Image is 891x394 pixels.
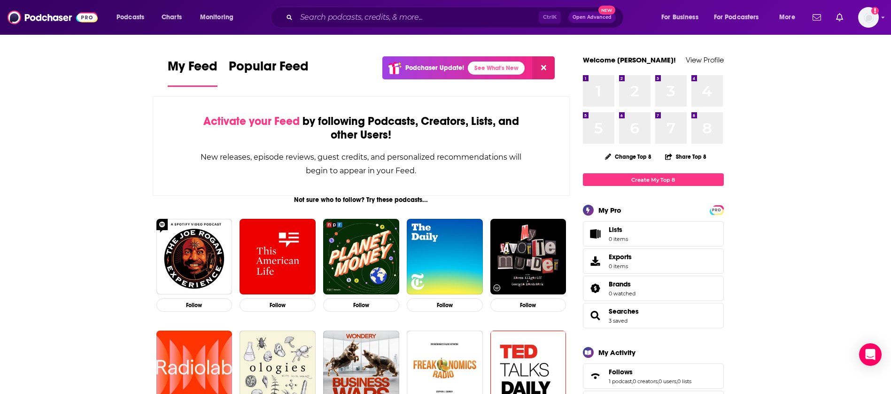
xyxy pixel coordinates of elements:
[711,206,722,213] a: PRO
[598,348,635,357] div: My Activity
[323,219,399,295] img: Planet Money
[658,378,659,385] span: ,
[779,11,795,24] span: More
[583,276,724,301] span: Brands
[153,196,570,204] div: Not sure who to follow? Try these podcasts...
[676,378,677,385] span: ,
[240,298,316,312] button: Follow
[661,11,698,24] span: For Business
[583,303,724,328] span: Searches
[858,7,879,28] button: Show profile menu
[773,10,807,25] button: open menu
[632,378,633,385] span: ,
[229,58,309,87] a: Popular Feed
[200,115,523,142] div: by following Podcasts, Creators, Lists, and other Users!
[116,11,144,24] span: Podcasts
[586,255,605,268] span: Exports
[665,147,707,166] button: Share Top 8
[858,7,879,28] img: User Profile
[586,282,605,295] a: Brands
[609,253,632,261] span: Exports
[609,280,631,288] span: Brands
[8,8,98,26] img: Podchaser - Follow, Share and Rate Podcasts
[871,7,879,15] svg: Add a profile image
[609,236,628,242] span: 0 items
[609,317,628,324] a: 3 saved
[156,298,232,312] button: Follow
[468,62,525,75] a: See What's New
[279,7,633,28] div: Search podcasts, credits, & more...
[609,280,635,288] a: Brands
[583,55,676,64] a: Welcome [PERSON_NAME]!
[110,10,156,25] button: open menu
[708,10,773,25] button: open menu
[609,263,632,270] span: 0 items
[168,58,217,80] span: My Feed
[609,368,691,376] a: Follows
[583,363,724,389] span: Follows
[229,58,309,80] span: Popular Feed
[711,207,722,214] span: PRO
[677,378,691,385] a: 0 lists
[568,12,616,23] button: Open AdvancedNew
[586,370,605,383] a: Follows
[407,298,483,312] button: Follow
[598,6,615,15] span: New
[586,309,605,322] a: Searches
[583,173,724,186] a: Create My Top 8
[200,11,233,24] span: Monitoring
[539,11,561,23] span: Ctrl K
[583,248,724,274] a: Exports
[156,219,232,295] img: The Joe Rogan Experience
[573,15,612,20] span: Open Advanced
[162,11,182,24] span: Charts
[155,10,187,25] a: Charts
[655,10,710,25] button: open menu
[323,298,399,312] button: Follow
[240,219,316,295] img: This American Life
[583,221,724,247] a: Lists
[490,298,566,312] button: Follow
[203,114,300,128] span: Activate your Feed
[296,10,539,25] input: Search podcasts, credits, & more...
[714,11,759,24] span: For Podcasters
[609,307,639,316] a: Searches
[686,55,724,64] a: View Profile
[407,219,483,295] img: The Daily
[858,7,879,28] span: Logged in as jefuchs
[859,343,882,366] div: Open Intercom Messenger
[832,9,847,25] a: Show notifications dropdown
[633,378,658,385] a: 0 creators
[405,64,464,72] p: Podchaser Update!
[609,378,632,385] a: 1 podcast
[809,9,825,25] a: Show notifications dropdown
[659,378,676,385] a: 0 users
[168,58,217,87] a: My Feed
[609,368,633,376] span: Follows
[194,10,246,25] button: open menu
[586,227,605,240] span: Lists
[200,150,523,178] div: New releases, episode reviews, guest credits, and personalized recommendations will begin to appe...
[598,206,621,215] div: My Pro
[609,225,622,234] span: Lists
[609,225,628,234] span: Lists
[490,219,566,295] img: My Favorite Murder with Karen Kilgariff and Georgia Hardstark
[599,151,658,162] button: Change Top 8
[609,290,635,297] a: 0 watched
